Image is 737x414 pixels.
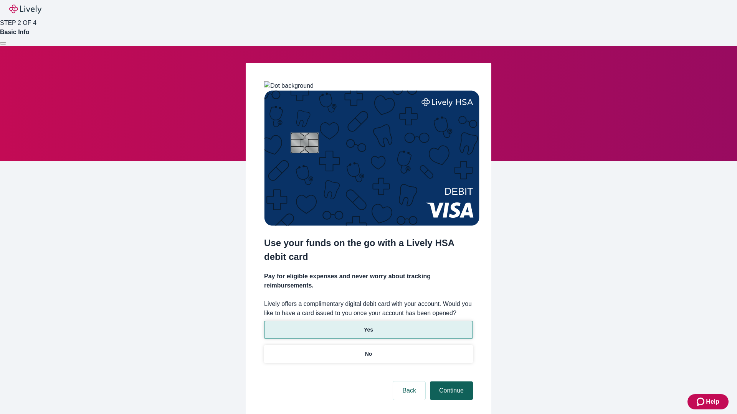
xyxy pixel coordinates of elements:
[264,321,473,339] button: Yes
[697,397,706,406] svg: Zendesk support icon
[264,90,479,226] img: Debit card
[364,326,373,334] p: Yes
[706,397,719,406] span: Help
[430,381,473,400] button: Continue
[393,381,425,400] button: Back
[264,345,473,363] button: No
[264,272,473,290] h4: Pay for eligible expenses and never worry about tracking reimbursements.
[365,350,372,358] p: No
[9,5,41,14] img: Lively
[264,236,473,264] h2: Use your funds on the go with a Lively HSA debit card
[264,81,314,90] img: Dot background
[264,299,473,318] label: Lively offers a complimentary digital debit card with your account. Would you like to have a card...
[687,394,729,409] button: Zendesk support iconHelp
